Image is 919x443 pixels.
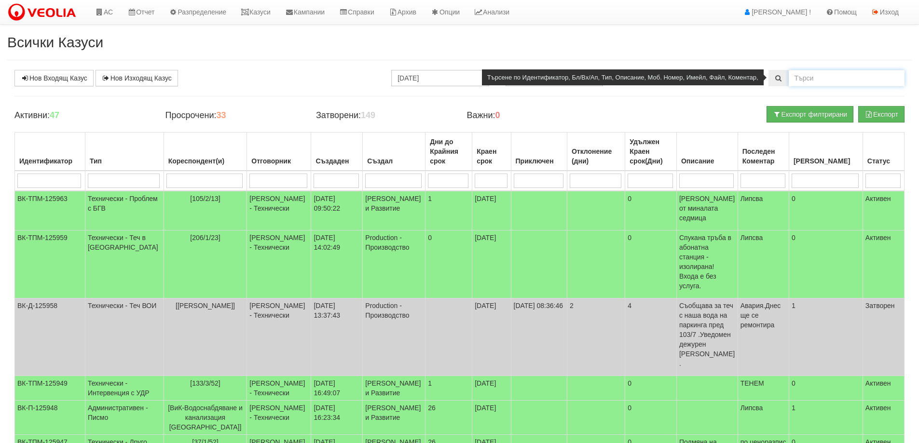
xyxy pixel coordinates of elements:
[741,145,786,168] div: Последен Коментар
[168,404,243,431] span: [ВиК-Водоснабдяване и канализация [GEOGRAPHIC_DATA]]
[789,70,905,86] input: Търсене по Идентификатор, Бл/Вх/Ап, Тип, Описание, Моб. Номер, Имейл, Файл, Коментар,
[249,154,308,168] div: Отговорник
[316,111,452,121] h4: Затворени:
[428,404,436,412] span: 26
[625,401,677,435] td: 0
[863,401,904,435] td: Активен
[311,191,363,230] td: [DATE] 09:50:22
[472,298,511,376] td: [DATE]
[247,298,311,376] td: [PERSON_NAME] - Технически
[7,2,81,23] img: VeoliaLogo.png
[625,376,677,401] td: 0
[767,106,853,122] button: Експорт филтрирани
[85,401,164,435] td: Административен - Писмо
[247,191,311,230] td: [PERSON_NAME] - Технически
[425,133,472,171] th: Дни до Крайния срок: No sort applied, activate to apply an ascending sort
[625,133,677,171] th: Удължен Краен срок(Дни): No sort applied, activate to apply an ascending sort
[741,234,763,242] span: Липсва
[475,145,508,168] div: Краен срок
[165,111,301,121] h4: Просрочени:
[247,401,311,435] td: [PERSON_NAME] - Технически
[858,106,905,122] button: Експорт
[190,234,220,242] span: [206/1/23]
[792,154,860,168] div: [PERSON_NAME]
[363,191,425,230] td: [PERSON_NAME] и Развитие
[741,404,763,412] span: Липсва
[676,133,738,171] th: Описание: No sort applied, activate to apply an ascending sort
[7,34,912,50] h2: Всички Казуси
[15,376,85,401] td: ВК-ТПМ-125949
[428,195,432,202] span: 1
[738,133,789,171] th: Последен Коментар: No sort applied, activate to apply an ascending sort
[789,230,863,298] td: 0
[363,401,425,435] td: [PERSON_NAME] и Развитие
[365,154,423,168] div: Създал
[311,298,363,376] td: [DATE] 13:37:43
[15,230,85,298] td: ВК-ТПМ-125959
[863,230,904,298] td: Активен
[466,111,603,121] h4: Важни:
[863,133,904,171] th: Статус: No sort applied, activate to apply an ascending sort
[17,154,82,168] div: Идентификатор
[85,298,164,376] td: Технически - Теч ВОИ
[865,154,902,168] div: Статус
[789,376,863,401] td: 0
[15,191,85,230] td: ВК-ТПМ-125963
[789,191,863,230] td: 0
[472,376,511,401] td: [DATE]
[863,376,904,401] td: Активен
[789,133,863,171] th: Брой Файлове: No sort applied, activate to apply an ascending sort
[176,302,235,309] span: [[PERSON_NAME]]
[247,376,311,401] td: [PERSON_NAME] - Технически
[741,379,764,387] span: TEHEM
[428,135,469,168] div: Дни до Крайния срок
[85,133,164,171] th: Тип: No sort applied, activate to apply an ascending sort
[311,376,363,401] td: [DATE] 16:49:07
[88,154,161,168] div: Тип
[14,70,94,86] a: Нов Входящ Казус
[570,145,622,168] div: Отклонение (дни)
[741,195,763,202] span: Липсва
[472,133,511,171] th: Краен срок: No sort applied, activate to apply an ascending sort
[741,302,781,329] span: Авария.Днес ще се ремонтира
[85,376,164,401] td: Технически - Интервенция с УДР
[472,230,511,298] td: [DATE]
[679,301,735,368] p: Съобщава за теч с наша вода на паркинга пред 103/7 .Уведомен дежурен [PERSON_NAME].
[15,401,85,435] td: ВК-П-125948
[361,110,375,120] b: 149
[314,154,360,168] div: Създаден
[363,133,425,171] th: Създал: No sort applied, activate to apply an ascending sort
[625,191,677,230] td: 0
[14,111,151,121] h4: Активни:
[216,110,226,120] b: 33
[247,133,311,171] th: Отговорник: No sort applied, activate to apply an ascending sort
[472,191,511,230] td: [DATE]
[164,133,247,171] th: Кореспондент(и): No sort applied, activate to apply an ascending sort
[495,110,500,120] b: 0
[311,133,363,171] th: Създаден: No sort applied, activate to apply an ascending sort
[50,110,59,120] b: 47
[311,230,363,298] td: [DATE] 14:02:49
[628,135,674,168] div: Удължен Краен срок(Дни)
[472,401,511,435] td: [DATE]
[363,298,425,376] td: Production - Производство
[15,133,85,171] th: Идентификатор: No sort applied, activate to apply an ascending sort
[363,230,425,298] td: Production - Производство
[428,379,432,387] span: 1
[428,234,432,242] span: 0
[863,298,904,376] td: Затворен
[85,230,164,298] td: Технически - Теч в [GEOGRAPHIC_DATA]
[190,379,220,387] span: [133/3/52]
[511,133,567,171] th: Приключен: No sort applied, activate to apply an ascending sort
[190,195,220,202] span: [105/2/13]
[166,154,245,168] div: Кореспондент(и)
[85,191,164,230] td: Технически - Проблем с БГВ
[567,298,625,376] td: 2
[96,70,178,86] a: Нов Изходящ Казус
[863,191,904,230] td: Активен
[311,401,363,435] td: [DATE] 16:23:34
[625,298,677,376] td: 4
[789,298,863,376] td: 1
[679,154,735,168] div: Описание
[247,230,311,298] td: [PERSON_NAME] - Технически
